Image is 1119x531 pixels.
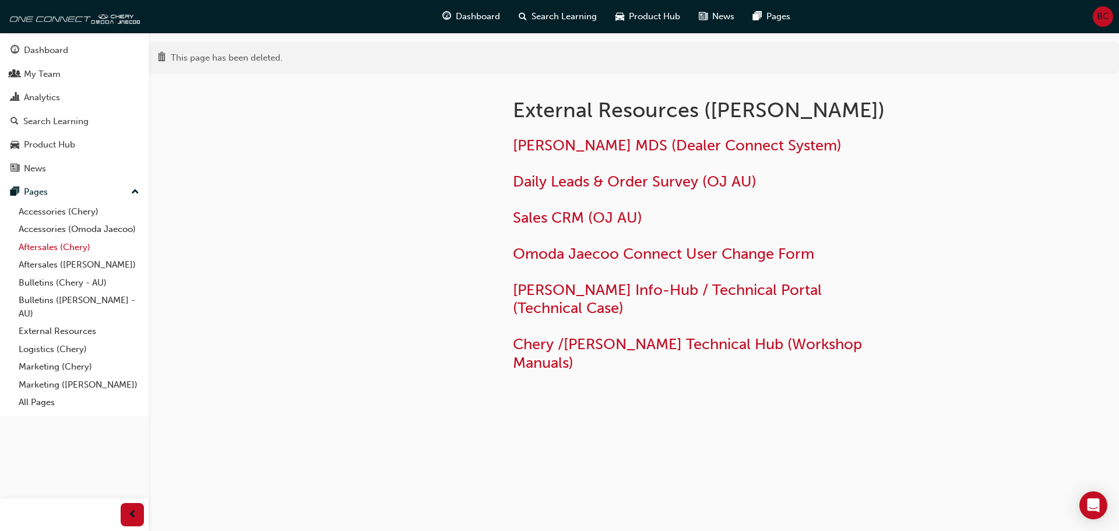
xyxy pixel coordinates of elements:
[10,140,19,150] span: car-icon
[712,10,734,23] span: News
[513,335,866,372] a: Chery /[PERSON_NAME] Technical Hub (Workshop Manuals)
[744,5,800,29] a: pages-iconPages
[5,181,144,203] button: Pages
[699,9,708,24] span: news-icon
[10,69,19,80] span: people-icon
[509,5,606,29] a: search-iconSearch Learning
[766,10,790,23] span: Pages
[1079,491,1107,519] div: Open Intercom Messenger
[606,5,689,29] a: car-iconProduct Hub
[24,185,48,199] div: Pages
[1093,6,1113,27] button: BC
[10,93,19,103] span: chart-icon
[14,340,144,358] a: Logistics (Chery)
[5,111,144,132] a: Search Learning
[24,91,60,104] div: Analytics
[14,238,144,256] a: Aftersales (Chery)
[14,393,144,412] a: All Pages
[513,281,826,318] a: [PERSON_NAME] Info-Hub / Technical Portal (Technical Case)
[10,117,19,127] span: search-icon
[513,97,895,123] h1: External Resources ([PERSON_NAME])
[5,87,144,108] a: Analytics
[14,376,144,394] a: Marketing ([PERSON_NAME])
[5,40,144,61] a: Dashboard
[14,203,144,221] a: Accessories (Chery)
[5,134,144,156] a: Product Hub
[513,209,642,227] a: Sales CRM (OJ AU)
[5,64,144,85] a: My Team
[24,44,68,57] div: Dashboard
[24,162,46,175] div: News
[10,164,19,174] span: news-icon
[14,256,144,274] a: Aftersales ([PERSON_NAME])
[1097,10,1109,23] span: BC
[10,187,19,198] span: pages-icon
[513,173,756,191] a: Daily Leads & Order Survey (OJ AU)
[6,5,140,28] img: oneconnect
[14,291,144,322] a: Bulletins ([PERSON_NAME] - AU)
[24,68,61,81] div: My Team
[532,10,597,23] span: Search Learning
[14,274,144,292] a: Bulletins (Chery - AU)
[128,508,137,522] span: prev-icon
[615,9,624,24] span: car-icon
[442,9,451,24] span: guage-icon
[157,53,166,64] span: pageStatus_REMOVED-icon
[629,10,680,23] span: Product Hub
[10,45,19,56] span: guage-icon
[519,9,527,24] span: search-icon
[23,115,89,128] div: Search Learning
[131,185,139,200] span: up-icon
[5,158,144,180] a: News
[14,220,144,238] a: Accessories (Omoda Jaecoo)
[689,5,744,29] a: news-iconNews
[5,37,144,181] button: DashboardMy TeamAnalyticsSearch LearningProduct HubNews
[513,136,842,154] a: [PERSON_NAME] MDS (Dealer Connect System)
[171,51,283,65] div: This page has been deleted.
[14,322,144,340] a: External Resources
[433,5,509,29] a: guage-iconDashboard
[513,245,814,263] a: Omoda Jaecoo Connect User Change Form
[456,10,500,23] span: Dashboard
[24,138,75,152] div: Product Hub
[14,358,144,376] a: Marketing (Chery)
[753,9,762,24] span: pages-icon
